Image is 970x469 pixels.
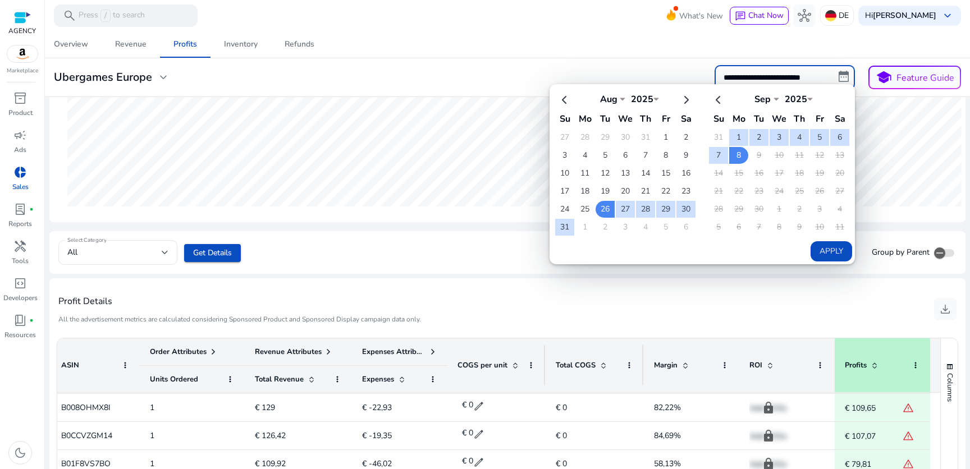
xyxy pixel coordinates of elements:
[749,397,825,420] p: Add COGs
[255,402,275,413] span: € 129
[362,402,392,413] span: € -22,93
[654,458,681,469] span: 58,13%
[173,40,197,48] div: Profits
[58,314,421,324] p: All the advertisement metrics are calculated considering Sponsored Product and Sponsored Display ...
[8,108,33,118] p: Product
[255,347,322,357] span: Revenue Attributes
[473,401,484,412] span: edit
[54,40,88,48] div: Overview
[67,236,107,244] mat-label: Select Category
[54,71,152,84] h3: Ubergames Europe
[779,93,813,105] div: 2025
[654,430,681,441] span: 84,69%
[362,458,392,469] span: € -46,02
[4,330,36,340] p: Resources
[730,7,789,25] button: chatChat Now
[945,373,955,402] span: Columns
[934,298,957,320] button: download
[872,247,930,258] span: Group by Parent
[184,244,241,262] button: Get Details
[457,360,507,370] span: COGS per unit
[13,446,27,459] span: dark_mode
[224,40,258,48] div: Inventory
[556,360,596,370] span: Total COGS
[592,93,625,105] div: Aug
[556,458,567,469] span: € 0
[61,430,112,441] span: B0CCVZGM14
[865,12,936,20] p: Hi
[362,374,394,384] span: Expenses
[12,256,29,266] p: Tools
[58,296,421,307] h4: Profit Details
[157,71,170,84] span: expand_more
[150,402,154,413] span: 1
[873,10,936,21] b: [PERSON_NAME]
[839,6,849,25] p: DE
[61,458,111,469] span: B01F8VS7BO
[7,67,38,75] p: Marketplace
[868,66,961,89] button: schoolFeature Guide
[150,374,198,384] span: Units Ordered
[748,10,784,21] span: Chat Now
[8,219,32,229] p: Reports
[362,347,426,357] span: Expenses Attributes
[255,430,286,441] span: € 126,42
[556,402,567,413] span: € 0
[749,425,825,448] p: Add COGs
[63,9,76,22] span: search
[845,397,876,420] p: € 109,65
[29,207,34,211] span: fiber_manual_record
[61,402,111,413] span: B008OHMX8I
[150,458,154,469] span: 1
[13,203,27,216] span: lab_profile
[193,247,232,259] span: Get Details
[29,318,34,323] span: fiber_manual_record
[462,456,473,466] span: € 0
[285,40,314,48] div: Refunds
[3,293,38,303] p: Developers
[115,40,147,48] div: Revenue
[362,430,392,441] span: € -19,35
[654,402,681,413] span: 82,22%
[745,93,779,105] div: Sep
[61,360,79,370] span: ASIN
[462,399,473,410] span: € 0
[556,430,567,441] span: € 0
[13,240,27,253] span: handyman
[12,182,29,192] p: Sales
[625,93,659,105] div: 2025
[7,45,38,62] img: amazon.svg
[13,314,27,327] span: book_4
[255,458,286,469] span: € 109,92
[845,425,876,448] p: € 107,07
[67,247,77,258] span: All
[903,402,914,413] span: warning
[896,71,954,85] p: Feature Guide
[13,91,27,105] span: inventory_2
[255,374,304,384] span: Total Revenue
[13,165,27,179] span: donut_small
[735,11,746,22] span: chat
[462,427,473,438] span: € 0
[100,10,111,22] span: /
[13,128,27,142] span: campaign
[8,26,36,36] p: AGENCY
[150,430,154,441] span: 1
[811,241,852,261] button: Apply
[876,70,892,86] span: school
[473,457,484,468] span: edit
[793,4,816,27] button: hub
[14,145,26,155] p: Ads
[79,10,145,22] p: Press to search
[749,360,762,370] span: ROI
[654,360,678,370] span: Margin
[939,302,952,316] span: download
[903,430,914,442] span: warning
[679,6,723,26] span: What's New
[150,347,207,357] span: Order Attributes
[473,429,484,440] span: edit
[798,9,811,22] span: hub
[13,277,27,290] span: code_blocks
[941,9,954,22] span: keyboard_arrow_down
[825,10,836,21] img: de.svg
